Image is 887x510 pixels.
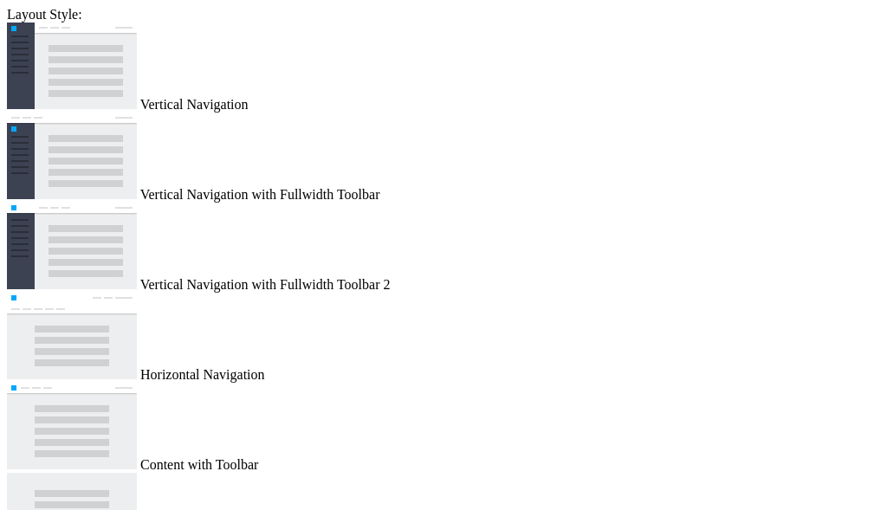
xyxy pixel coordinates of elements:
md-radio-button: Horizontal Navigation [7,293,880,383]
img: vertical-nav-with-full-toolbar-2.jpg [7,203,137,289]
img: horizontal-nav.jpg [7,293,137,379]
span: Horizontal Navigation [140,367,265,382]
md-radio-button: Content with Toolbar [7,383,880,473]
img: content-with-toolbar.jpg [7,383,137,469]
md-radio-button: Vertical Navigation with Fullwidth Toolbar 2 [7,203,880,293]
div: Layout Style: [7,7,880,23]
md-radio-button: Vertical Navigation [7,23,880,113]
img: vertical-nav.jpg [7,23,137,109]
span: Vertical Navigation [140,97,249,112]
span: Content with Toolbar [140,457,258,472]
span: Vertical Navigation with Fullwidth Toolbar [140,187,380,202]
span: Vertical Navigation with Fullwidth Toolbar 2 [140,277,391,292]
img: vertical-nav-with-full-toolbar.jpg [7,113,137,199]
md-radio-button: Vertical Navigation with Fullwidth Toolbar [7,113,880,203]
